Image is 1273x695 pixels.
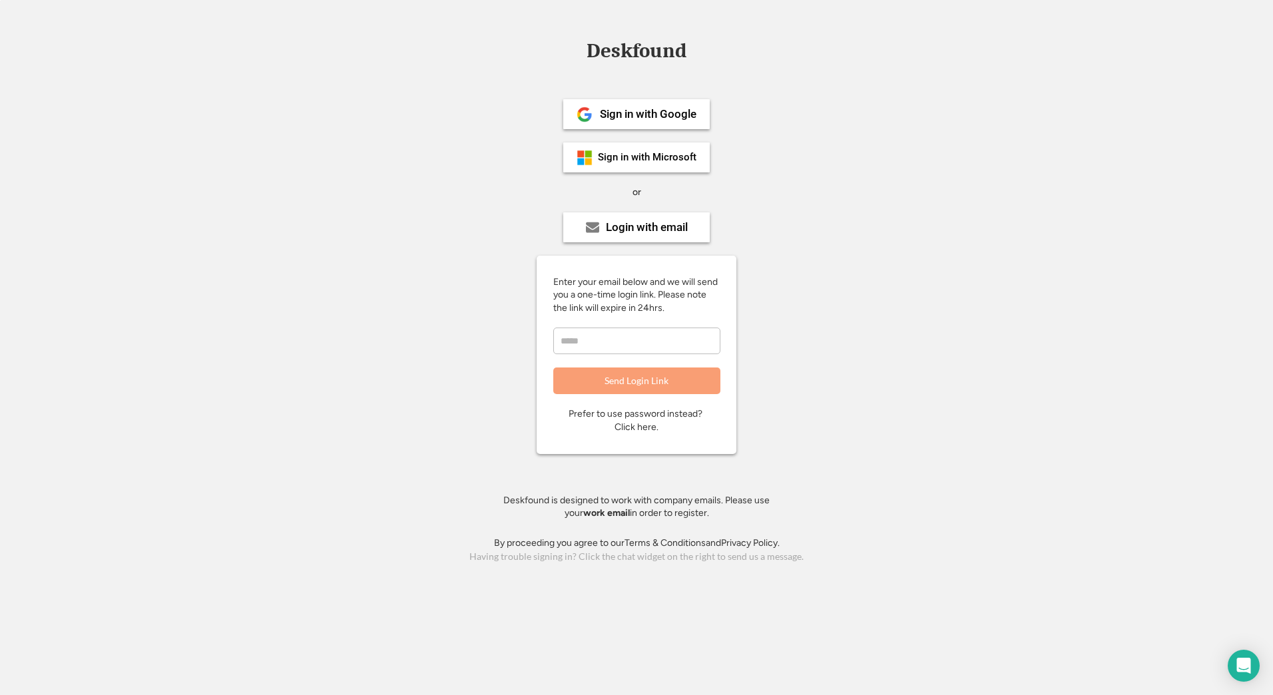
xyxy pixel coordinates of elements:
button: Send Login Link [553,367,720,394]
div: By proceeding you agree to our and [494,537,780,550]
div: Deskfound [580,41,693,61]
img: ms-symbollockup_mssymbol_19.png [577,150,593,166]
div: Open Intercom Messenger [1228,650,1260,682]
strong: work email [583,507,630,519]
div: Prefer to use password instead? Click here. [569,407,704,433]
img: 1024px-Google__G__Logo.svg.png [577,107,593,122]
div: Deskfound is designed to work with company emails. Please use your in order to register. [487,494,786,520]
a: Terms & Conditions [625,537,706,549]
div: or [633,186,641,199]
a: Privacy Policy. [721,537,780,549]
div: Sign in with Google [600,109,696,120]
div: Sign in with Microsoft [598,152,696,162]
div: Login with email [606,222,688,233]
div: Enter your email below and we will send you a one-time login link. Please note the link will expi... [553,276,720,315]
